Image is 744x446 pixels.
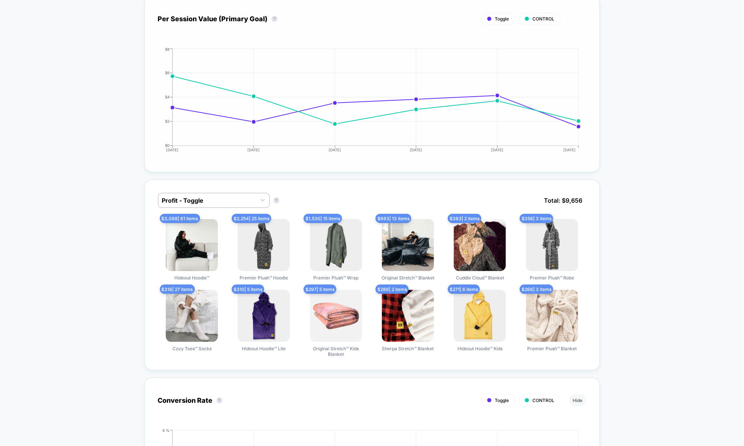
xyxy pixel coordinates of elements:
[160,285,195,294] span: $ 318 | 27 items
[174,275,209,281] span: Hideout Hoodie™
[272,16,278,22] button: ?
[410,148,422,152] tspan: [DATE]
[530,275,574,281] span: Premier Plush™ Robe
[165,70,170,75] tspan: $6
[448,285,480,294] span: $ 271 | 6 items
[232,214,271,223] span: $ 2,254 | 25 items
[491,148,504,152] tspan: [DATE]
[310,290,362,342] img: Original Stretch™ Kids Blanket
[526,219,578,271] img: Premier Plush™ Robe
[495,398,509,403] span: Toggle
[165,47,170,51] tspan: $8
[495,16,509,22] span: Toggle
[151,47,579,159] div: PER_SESSION_VALUE
[167,148,179,152] tspan: [DATE]
[569,394,586,407] button: Hide
[304,285,336,294] span: $ 297 | 5 items
[458,346,503,351] span: Hideout Hoodie™ Kids
[165,119,170,123] tspan: $2
[232,285,264,294] span: $ 310 | 5 items
[308,346,364,357] span: Original Stretch™ Kids Blanket
[172,346,212,351] span: Cozy Toes™ Socks
[526,290,578,342] img: Premier Plush™ Blanket
[520,214,553,223] span: $ 356 | 3 items
[520,285,553,294] span: $ 266 | 3 items
[238,219,290,271] img: Premier Plush™ Hoodie
[376,285,409,294] span: $ 286 | 2 items
[273,197,279,203] button: ?
[162,428,170,433] tspan: 8 %
[527,346,577,351] span: Premier Plush™ Blanket
[382,275,434,281] span: Original Stretch™ Blanket
[238,290,290,342] img: Hideout Hoodie™ Lite
[454,219,506,271] img: Cuddle Cloud™ Blanket
[382,290,434,342] img: Sherpa Stretch™ Blanket
[541,193,586,208] span: Total: $ 9,656
[166,290,218,342] img: Cozy Toes™ Socks
[376,214,411,223] span: $ 693 | 13 items
[304,214,342,223] span: $ 1,530 | 15 items
[533,16,555,22] span: CONTROL
[533,398,555,403] span: CONTROL
[454,290,506,342] img: Hideout Hoodie™ Kids
[160,214,200,223] span: $ 3,088 | 61 items
[240,275,288,281] span: Premier Plush™ Hoodie
[313,275,358,281] span: Premier Plush™ Wrap
[448,214,481,223] span: $ 383 | 2 items
[382,219,434,271] img: Original Stretch™ Blanket
[166,219,218,271] img: Hideout Hoodie™
[456,275,504,281] span: Cuddle Cloud™ Blanket
[310,219,362,271] img: Premier Plush™ Wrap
[165,95,170,99] tspan: $4
[382,346,434,351] span: Sherpa Stretch™ Blanket
[564,148,576,152] tspan: [DATE]
[248,148,260,152] tspan: [DATE]
[329,148,341,152] tspan: [DATE]
[165,143,170,148] tspan: $0
[242,346,286,351] span: Hideout Hoodie™ Lite
[216,398,222,404] button: ?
